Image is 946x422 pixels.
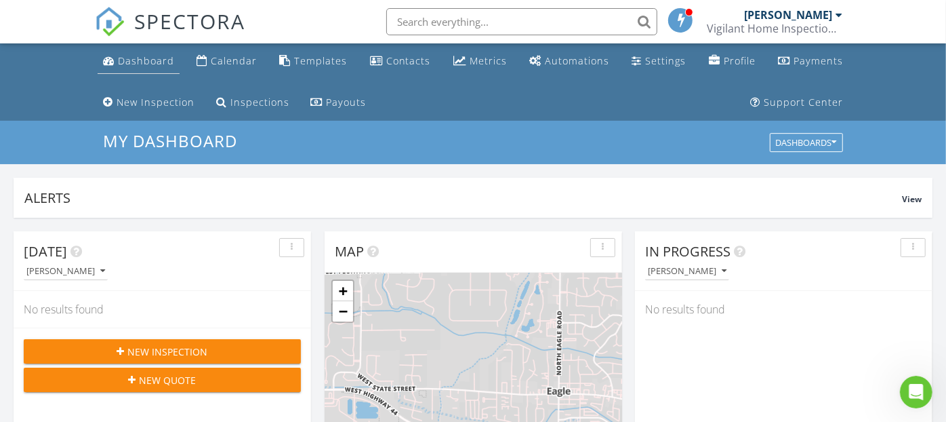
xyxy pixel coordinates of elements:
[900,376,932,408] iframe: Intercom live chat
[43,307,54,318] button: Gif picker
[66,17,126,31] p: Active 1h ago
[98,90,200,115] a: New Inspection
[98,49,180,74] a: Dashboard
[902,193,922,205] span: View
[333,301,353,322] a: Zoom out
[627,49,692,74] a: Settings
[470,54,507,67] div: Metrics
[118,54,174,67] div: Dashboard
[95,7,125,37] img: The Best Home Inspection Software - Spectora
[773,49,848,74] a: Payments
[117,96,194,109] div: New Inspection
[212,5,238,31] button: Home
[770,134,843,153] button: Dashboards
[64,307,75,318] button: Upload attachment
[21,307,32,318] button: Emoji picker
[230,96,289,109] div: Inspections
[238,5,262,30] div: Close
[524,49,615,74] a: Automations (Basic)
[95,18,245,47] a: SPECTORA
[24,263,108,281] button: [PERSON_NAME]
[707,22,842,35] div: Vigilant Home Inspections LLC
[635,291,932,328] div: No results found
[22,174,211,267] div: Payouts to your bank or debit card occur on a daily basis. Each payment usually takes two busines...
[274,49,352,74] a: Templates
[94,227,116,238] a: here
[24,368,301,392] button: New Quote
[724,54,756,67] div: Profile
[24,189,902,207] div: Alerts
[794,54,843,67] div: Payments
[24,242,67,261] span: [DATE]
[386,8,657,35] input: Search everything...
[22,100,211,167] div: You've received a payment! Amount $370.00 Fee $0.00 Net $370.00 Transaction # pi_3S18X4K7snlDGpRF...
[128,345,208,359] span: New Inspection
[386,54,431,67] div: Contacts
[211,90,295,115] a: Inspections
[140,373,197,387] span: New Quote
[9,5,35,31] button: go back
[11,92,260,305] div: Support says…
[232,302,254,324] button: Send a message…
[645,242,731,261] span: In Progress
[365,49,436,74] a: Contacts
[14,291,311,328] div: No results found
[744,8,832,22] div: [PERSON_NAME]
[645,263,729,281] button: [PERSON_NAME]
[306,90,372,115] a: Payouts
[26,267,105,276] div: [PERSON_NAME]
[24,339,301,364] button: New Inspection
[776,138,837,148] div: Dashboards
[545,54,609,67] div: Automations
[70,154,165,165] a: [STREET_ADDRESS]
[648,267,726,276] div: [PERSON_NAME]
[12,279,260,302] textarea: Message…
[191,49,262,74] a: Calendar
[134,7,245,35] span: SPECTORA
[39,7,60,29] img: Profile image for Support
[327,96,367,109] div: Payouts
[745,90,848,115] a: Support Center
[103,130,237,152] span: My Dashboard
[703,49,761,74] a: Company Profile
[764,96,843,109] div: Support Center
[294,54,347,67] div: Templates
[646,54,686,67] div: Settings
[66,7,108,17] h1: Support
[86,307,97,318] button: Start recording
[31,254,110,265] a: [DOMAIN_NAME]
[335,242,364,261] span: Map
[333,281,353,301] a: Zoom in
[448,49,512,74] a: Metrics
[11,92,222,275] div: You've received a payment! Amount $370.00 Fee $0.00 Net $370.00 Transaction # pi_3S18X4K7snlDGpRF...
[211,54,257,67] div: Calendar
